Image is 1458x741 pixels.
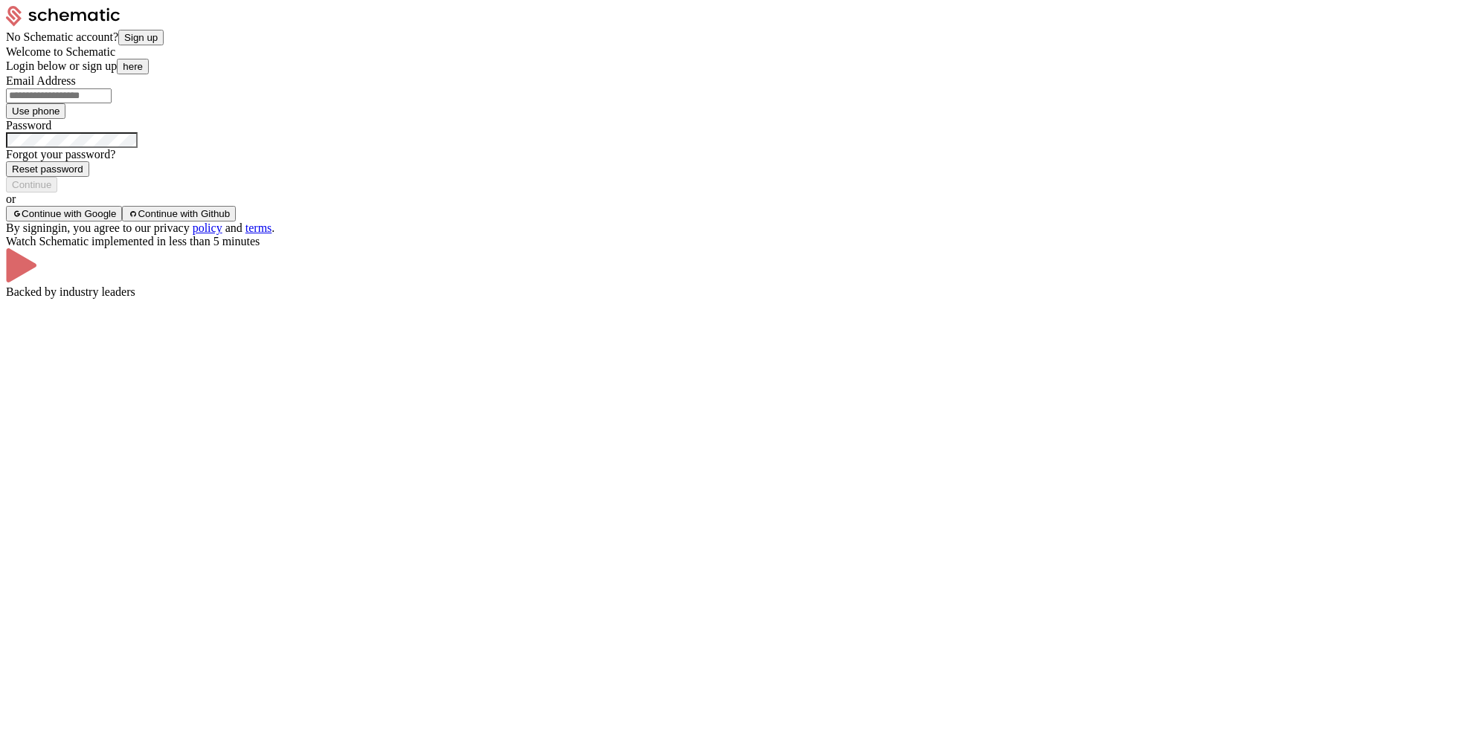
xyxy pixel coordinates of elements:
[122,206,236,221] button: Continue with Github
[6,119,51,132] label: Password
[117,59,149,74] button: here
[6,235,1452,248] div: Watch Schematic implemented in less than 5 minutes
[118,30,164,45] button: Sign up
[6,192,16,205] span: or
[6,221,1452,235] div: By signing in , you agree to our privacy and .
[22,208,116,219] span: Continue with Google
[6,59,1452,74] div: Login below or sign up
[6,45,1452,59] div: Welcome to Schematic
[6,30,118,43] span: No Schematic account?
[245,221,272,234] a: terms
[6,103,65,119] button: Use phone
[6,74,76,87] label: Email Address
[6,161,89,177] button: Reset password
[6,148,1452,161] div: Forgot your password?
[6,206,122,221] button: Continue with Google
[193,221,222,234] a: policy
[138,208,230,219] span: Continue with Github
[6,177,57,192] button: Continue
[6,285,1452,299] div: Backed by industry leaders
